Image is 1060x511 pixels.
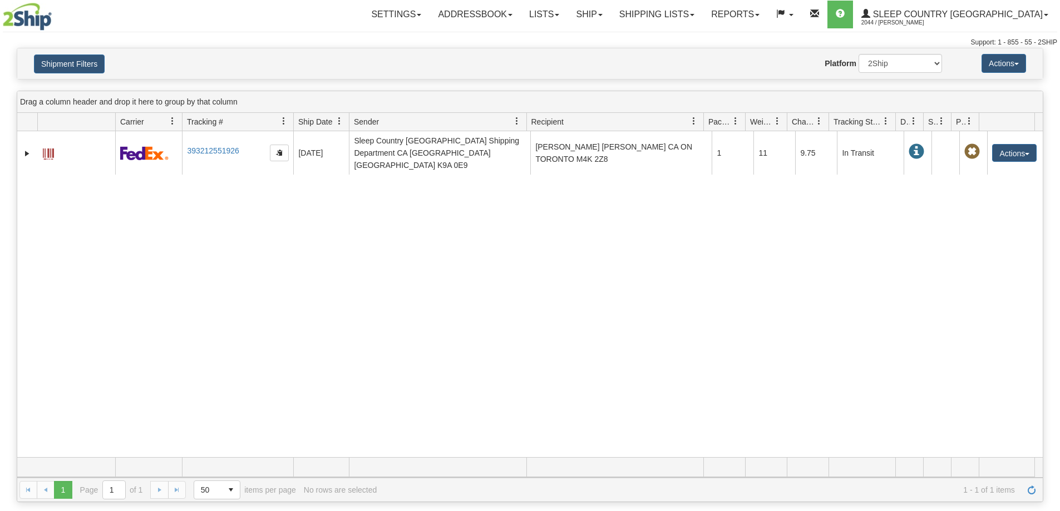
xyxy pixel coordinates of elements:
[298,116,332,127] span: Ship Date
[834,116,882,127] span: Tracking Status
[363,1,430,28] a: Settings
[330,112,349,131] a: Ship Date filter column settings
[103,481,125,499] input: Page 1
[810,112,829,131] a: Charge filter column settings
[43,143,54,161] a: Label
[201,484,215,495] span: 50
[1023,481,1041,499] a: Refresh
[3,3,52,31] img: logo2044.jpg
[960,112,979,131] a: Pickup Status filter column settings
[611,1,703,28] a: Shipping lists
[712,131,753,175] td: 1
[34,54,105,73] button: Shipment Filters
[795,131,837,175] td: 9.75
[982,54,1026,73] button: Actions
[876,112,895,131] a: Tracking Status filter column settings
[530,131,712,175] td: [PERSON_NAME] [PERSON_NAME] CA ON TORONTO M4K 2Z8
[430,1,521,28] a: Addressbook
[726,112,745,131] a: Packages filter column settings
[187,116,223,127] span: Tracking #
[825,58,856,69] label: Platform
[750,116,773,127] span: Weight
[904,112,923,131] a: Delivery Status filter column settings
[22,148,33,159] a: Expand
[521,1,568,28] a: Lists
[3,38,1057,47] div: Support: 1 - 855 - 55 - 2SHIP
[1034,199,1059,312] iframe: chat widget
[349,131,530,175] td: Sleep Country [GEOGRAPHIC_DATA] Shipping Department CA [GEOGRAPHIC_DATA] [GEOGRAPHIC_DATA] K9A 0E9
[703,1,768,28] a: Reports
[194,480,296,499] span: items per page
[194,480,240,499] span: Page sizes drop down
[900,116,910,127] span: Delivery Status
[956,116,965,127] span: Pickup Status
[17,91,1043,113] div: grid grouping header
[837,131,904,175] td: In Transit
[80,480,143,499] span: Page of 1
[531,116,564,127] span: Recipient
[222,481,240,499] span: select
[964,144,980,160] span: Pickup Not Assigned
[120,146,169,160] img: 2 - FedEx Express®
[861,17,945,28] span: 2044 / [PERSON_NAME]
[792,116,815,127] span: Charge
[384,485,1015,494] span: 1 - 1 of 1 items
[354,116,379,127] span: Sender
[54,481,72,499] span: Page 1
[270,145,289,161] button: Copy to clipboard
[928,116,938,127] span: Shipment Issues
[120,116,144,127] span: Carrier
[708,116,732,127] span: Packages
[909,144,924,160] span: In Transit
[684,112,703,131] a: Recipient filter column settings
[753,131,795,175] td: 11
[274,112,293,131] a: Tracking # filter column settings
[304,485,377,494] div: No rows are selected
[187,146,239,155] a: 393212551926
[992,144,1037,162] button: Actions
[768,112,787,131] a: Weight filter column settings
[507,112,526,131] a: Sender filter column settings
[568,1,610,28] a: Ship
[163,112,182,131] a: Carrier filter column settings
[853,1,1057,28] a: Sleep Country [GEOGRAPHIC_DATA] 2044 / [PERSON_NAME]
[932,112,951,131] a: Shipment Issues filter column settings
[293,131,349,175] td: [DATE]
[870,9,1043,19] span: Sleep Country [GEOGRAPHIC_DATA]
